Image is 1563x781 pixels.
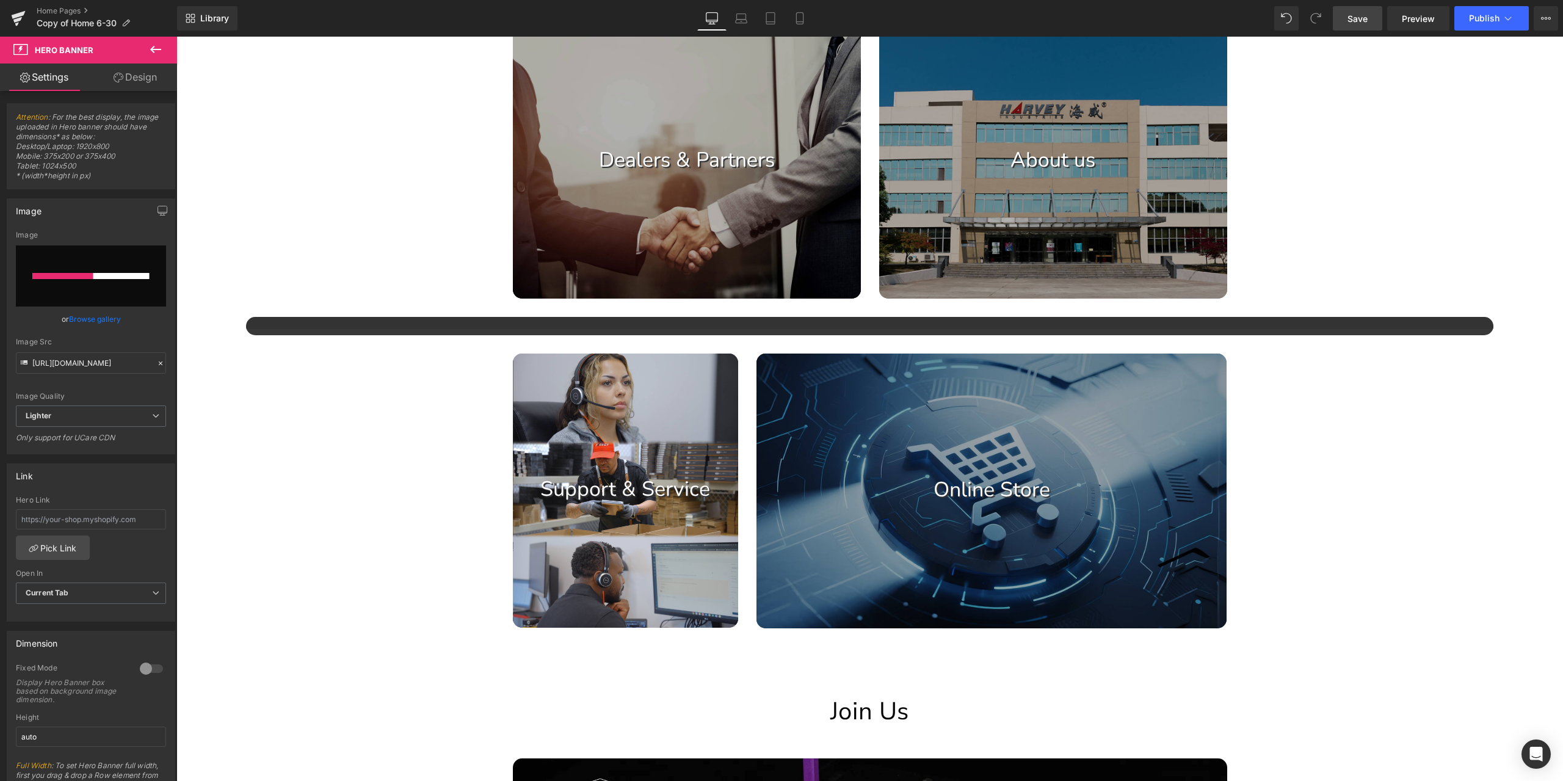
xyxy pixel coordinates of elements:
[16,678,126,704] div: Display Hero Banner box based on background image dimension.
[1387,6,1449,31] a: Preview
[336,438,562,467] p: Support & Service
[727,6,756,31] a: Laptop
[37,18,117,28] span: Copy of Home 6-30
[16,433,166,451] div: Only support for UCare CDN
[200,13,229,24] span: Library
[16,392,166,401] div: Image Quality
[16,663,128,676] div: Fixed Mode
[16,112,48,122] a: Attention
[1469,13,1500,23] span: Publish
[16,352,166,374] input: Link
[177,6,238,31] a: New Library
[16,713,166,722] div: Height
[37,6,177,16] a: Home Pages
[26,411,51,420] b: Lighter
[16,338,166,346] div: Image Src
[580,439,1050,468] p: Online Store
[16,509,166,529] input: https://your-shop.myshopify.com
[1454,6,1529,31] button: Publish
[697,6,727,31] a: Desktop
[16,761,51,770] a: Full Width
[16,199,42,216] div: Image
[16,112,166,189] span: : For the best display, the image uploaded in Hero banner should have dimensions* as below: Deskt...
[26,588,69,597] b: Current Tab
[1304,6,1328,31] button: Redo
[16,569,166,578] div: Open In
[16,536,90,560] a: Pick Link
[16,727,166,747] input: auto
[16,496,166,504] div: Hero Link
[1347,12,1368,25] span: Save
[785,6,814,31] a: Mobile
[756,6,785,31] a: Tablet
[35,45,93,55] span: Hero Banner
[1534,6,1558,31] button: More
[16,631,58,648] div: Dimension
[1274,6,1299,31] button: Undo
[336,109,684,138] p: Dealers & Partners
[1402,12,1435,25] span: Preview
[69,308,121,330] a: Browse gallery
[16,464,33,481] div: Link
[16,231,166,239] div: Image
[703,109,1051,138] p: About us
[16,313,166,325] div: or
[1521,739,1551,769] div: Open Intercom Messenger
[91,64,180,91] a: Design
